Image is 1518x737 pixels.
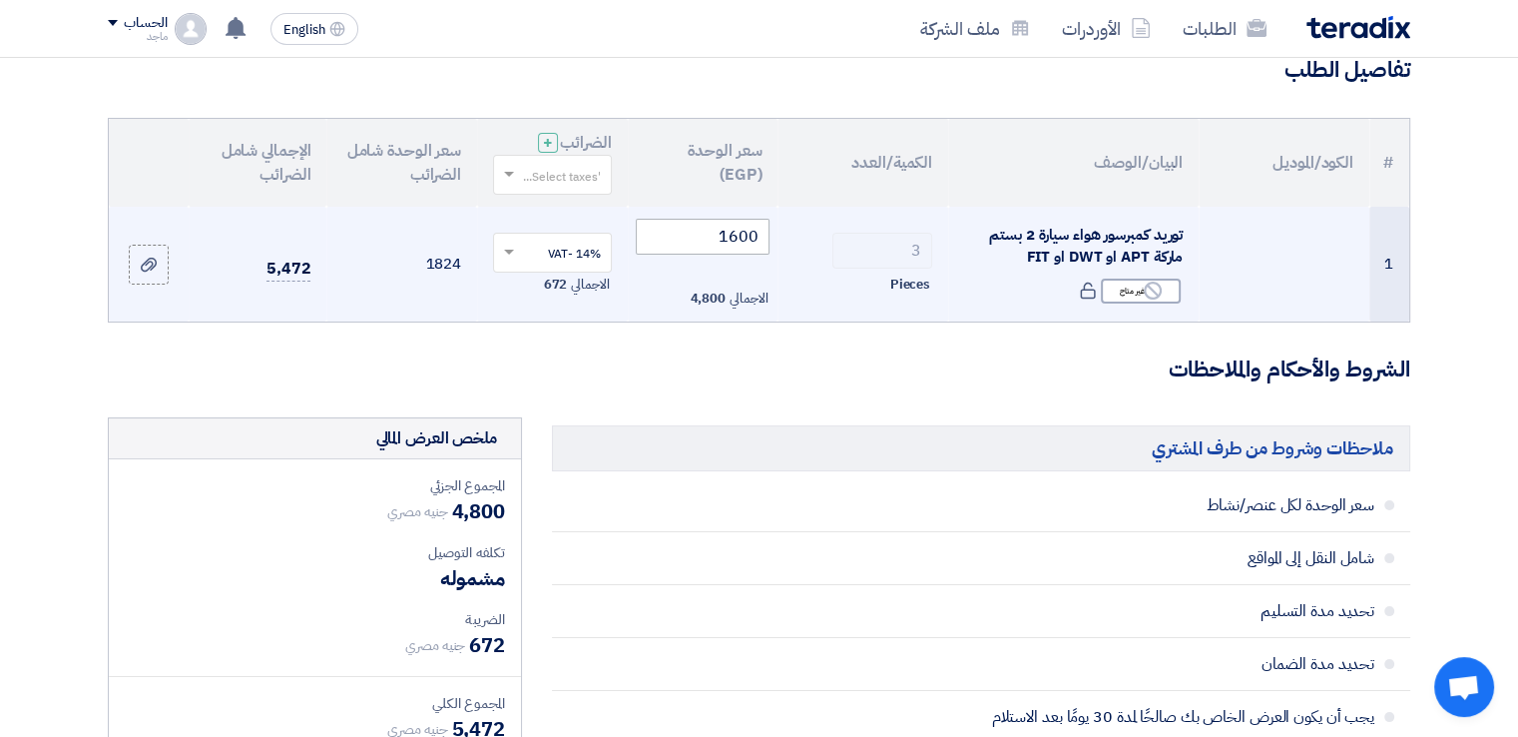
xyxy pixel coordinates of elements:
[108,31,167,42] div: ماجد
[1199,119,1369,207] th: الكود/الموديل
[477,119,628,207] th: الضرائب
[777,119,948,207] th: الكمية/العدد
[832,233,932,269] input: RFQ_STEP1.ITEMS.2.AMOUNT_TITLE
[1369,119,1409,207] th: #
[1306,16,1410,39] img: Teradix logo
[125,542,505,563] div: تكلفه التوصيل
[451,496,505,526] span: 4,800
[948,119,1199,207] th: البيان/الوصف
[730,289,767,309] span: الاجمالي
[125,693,505,714] div: المجموع الكلي
[189,119,326,207] th: الإجمالي شامل الضرائب
[718,654,1374,674] span: تحديد مدة الضمان
[108,355,1410,385] h3: الشروط والأحكام والملاحظات
[904,5,1046,52] a: ملف الشركة
[636,219,770,255] input: أدخل سعر الوحدة
[552,425,1410,470] h5: ملاحظات وشروط من طرف المشتري
[124,15,167,32] div: الحساب
[628,119,778,207] th: سعر الوحدة (EGP)
[544,275,568,295] span: 672
[890,275,930,295] span: Pieces
[469,630,505,660] span: 672
[326,119,477,207] th: سعر الوحدة شامل الضرائب
[1167,5,1282,52] a: الطلبات
[326,207,477,323] td: 1824
[1101,279,1181,304] div: غير متاح
[387,501,447,522] span: جنيه مصري
[375,426,497,450] div: ملخص العرض المالي
[125,475,505,496] div: المجموع الجزئي
[270,13,358,45] button: English
[440,563,505,593] span: مشموله
[718,707,1374,727] span: يجب أن يكون العرض الخاص بك صالحًا لمدة 30 يومًا بعد الاستلام
[405,635,465,656] span: جنيه مصري
[571,275,609,295] span: الاجمالي
[175,13,207,45] img: profile_test.png
[989,224,1183,269] span: توريد كمبرسور هواء سيارة 2 بستم ماركة APT او DWT او FIT
[690,289,726,309] span: 4,800
[108,55,1410,86] h3: تفاصيل الطلب
[266,257,311,282] span: 5,472
[1369,207,1409,323] td: 1
[718,495,1374,515] span: سعر الوحدة لكل عنصر/نشاط
[125,609,505,630] div: الضريبة
[718,548,1374,568] span: شامل النقل إلى المواقع
[283,23,325,37] span: English
[1046,5,1167,52] a: الأوردرات
[543,131,553,155] span: +
[1434,657,1494,717] a: Open chat
[718,601,1374,621] span: تحديد مدة التسليم
[493,233,612,273] ng-select: VAT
